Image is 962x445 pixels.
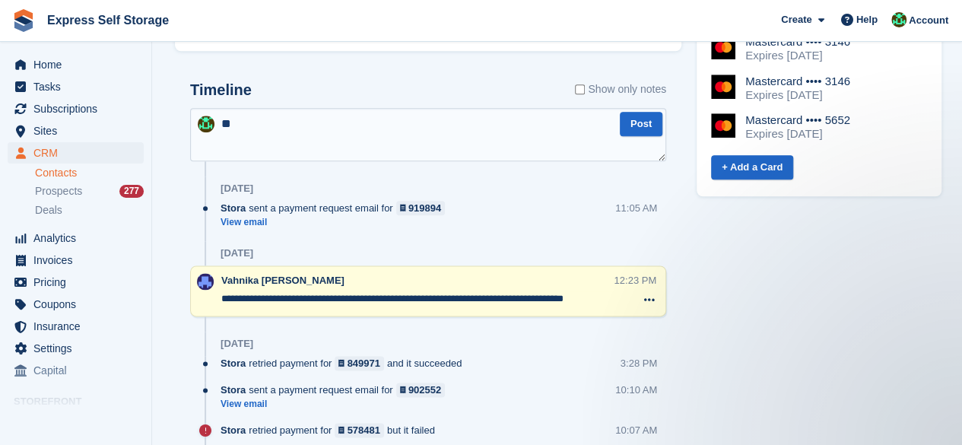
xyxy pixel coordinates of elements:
[221,275,344,286] span: Vahnika [PERSON_NAME]
[745,88,850,102] div: Expires [DATE]
[615,383,657,397] div: 10:10 AM
[711,113,735,138] img: Mastercard Logo
[33,360,125,381] span: Capital
[41,8,175,33] a: Express Self Storage
[615,423,657,437] div: 10:07 AM
[119,185,144,198] div: 277
[8,120,144,141] a: menu
[8,316,144,337] a: menu
[8,98,144,119] a: menu
[33,294,125,315] span: Coupons
[620,112,662,137] button: Post
[35,202,144,218] a: Deals
[221,423,246,437] span: Stora
[221,423,443,437] div: retried payment for but it failed
[8,76,144,97] a: menu
[35,203,62,218] span: Deals
[221,398,452,411] a: View email
[8,360,144,381] a: menu
[221,201,452,215] div: sent a payment request email for
[198,116,214,132] img: Shakiyra Davis
[8,250,144,271] a: menu
[711,155,793,180] a: + Add a Card
[348,356,380,370] div: 849971
[35,183,144,199] a: Prospects 277
[8,294,144,315] a: menu
[745,49,850,62] div: Expires [DATE]
[781,12,811,27] span: Create
[221,247,253,259] div: [DATE]
[891,12,906,27] img: Shakiyra Davis
[35,184,82,199] span: Prospects
[408,383,441,397] div: 902552
[408,201,441,215] div: 919894
[33,98,125,119] span: Subscriptions
[8,272,144,293] a: menu
[8,142,144,164] a: menu
[33,338,125,359] span: Settings
[745,75,850,88] div: Mastercard •••• 3146
[14,394,151,409] span: Storefront
[621,356,657,370] div: 3:28 PM
[8,227,144,249] a: menu
[221,356,246,370] span: Stora
[615,201,657,215] div: 11:05 AM
[12,9,35,32] img: stora-icon-8386f47178a22dfd0bd8f6a31ec36ba5ce8667c1dd55bd0f319d3a0aa187defe.svg
[335,356,384,370] a: 849971
[33,120,125,141] span: Sites
[711,35,735,59] img: Mastercard Logo
[8,338,144,359] a: menu
[348,423,380,437] div: 578481
[221,183,253,195] div: [DATE]
[575,81,585,97] input: Show only notes
[575,81,666,97] label: Show only notes
[33,54,125,75] span: Home
[221,383,246,397] span: Stora
[745,113,850,127] div: Mastercard •••• 5652
[33,316,125,337] span: Insurance
[745,35,850,49] div: Mastercard •••• 3146
[221,383,452,397] div: sent a payment request email for
[221,216,452,229] a: View email
[396,383,446,397] a: 902552
[190,81,252,99] h2: Timeline
[909,13,948,28] span: Account
[614,273,656,288] div: 12:23 PM
[33,76,125,97] span: Tasks
[711,75,735,99] img: Mastercard Logo
[856,12,878,27] span: Help
[8,54,144,75] a: menu
[35,166,144,180] a: Contacts
[33,227,125,249] span: Analytics
[221,338,253,350] div: [DATE]
[33,250,125,271] span: Invoices
[396,201,446,215] a: 919894
[197,273,214,290] img: Vahnika Batchu
[221,201,246,215] span: Stora
[33,142,125,164] span: CRM
[745,127,850,141] div: Expires [DATE]
[221,356,469,370] div: retried payment for and it succeeded
[335,423,384,437] a: 578481
[33,272,125,293] span: Pricing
